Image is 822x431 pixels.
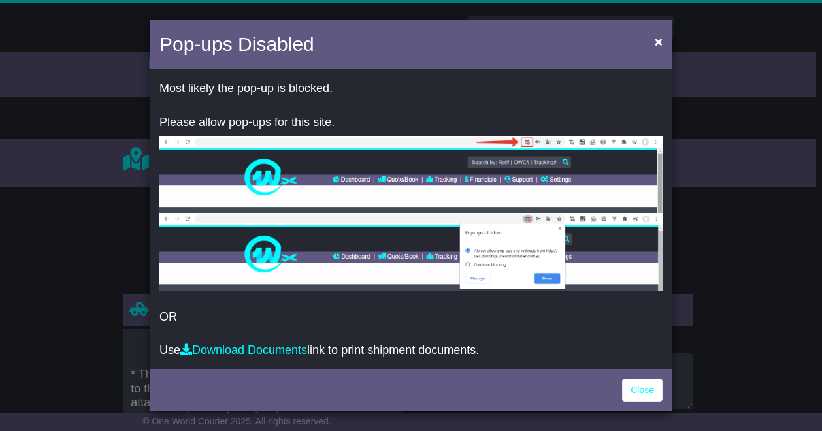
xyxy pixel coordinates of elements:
[159,116,663,130] p: Please allow pop-ups for this site.
[159,136,663,213] img: allow-popup-1.png
[655,34,663,49] span: ×
[622,379,663,402] a: Close
[180,343,307,357] a: Download Documents
[159,29,314,59] h4: Pop-ups Disabled
[159,343,663,358] p: Use link to print shipment documents.
[648,28,669,55] button: Close
[150,72,672,366] div: OR
[159,213,663,291] img: allow-popup-2.png
[159,82,663,96] p: Most likely the pop-up is blocked.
